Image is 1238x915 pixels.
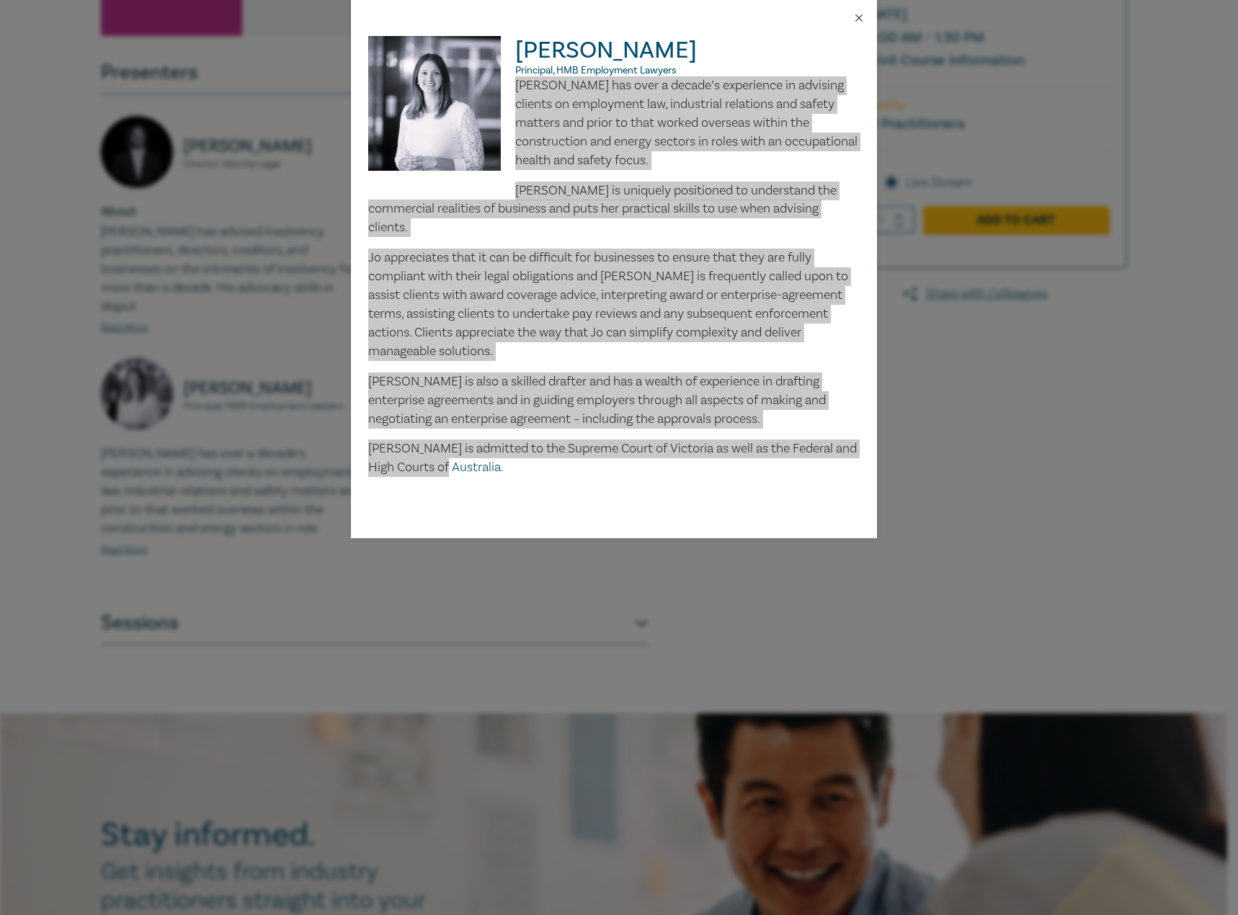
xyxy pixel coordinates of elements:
button: Close [852,12,865,24]
p: Jo appreciates that it can be difficult for businesses to ensure that they are fully compliant wi... [368,249,860,360]
p: [PERSON_NAME] has over a decade’s experience in advising clients on employment law, industrial re... [368,76,860,170]
p: [PERSON_NAME] is also a skilled drafter and has a wealth of experience in drafting enterprise agr... [368,372,860,429]
h2: [PERSON_NAME] [368,36,860,76]
img: Joanna Bandara [368,36,516,185]
p: [PERSON_NAME] is uniquely positioned to understand the commercial realities of business and puts ... [368,182,860,238]
span: Principal, HMB Employment Lawyers [515,64,677,77]
p: [PERSON_NAME] is admitted to the Supreme Court of Victoria as well as the Federal and High Courts... [368,439,860,477]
